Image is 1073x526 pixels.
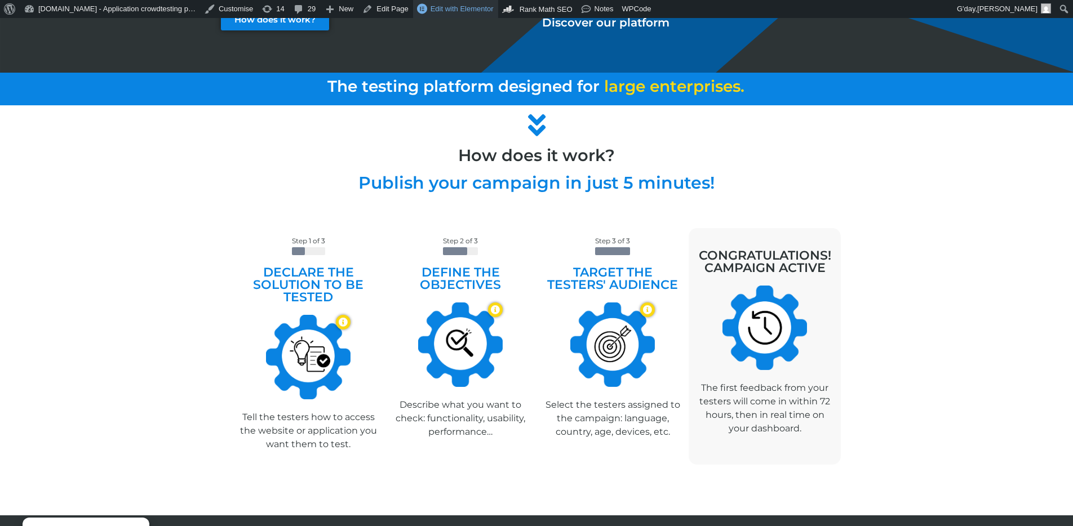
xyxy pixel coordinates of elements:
[977,5,1037,13] span: [PERSON_NAME]
[595,237,630,245] span: Step 3 of 3
[238,266,379,304] h2: Declare the solution to be tested
[699,249,831,274] h2: CONGRATULATIONS! CAMPAIGN ACTIVE
[431,5,494,13] span: Edit with Elementor
[542,266,683,291] h2: Target the testers' audience
[542,398,683,439] p: Select the testers assigned to the campaign: language, country, age, devices, etc.
[390,266,531,291] h2: Define the objectives
[327,77,600,96] span: The testing platform designed for
[234,15,316,24] span: How does it work?
[221,8,329,30] a: How does it work?
[390,398,531,439] p: Describe what you want to check: functionality, usability, performance…
[694,381,835,435] p: The first feedback from your testers will come in within 72 hours, then in real time on your dash...
[238,411,379,451] p: Tell the testers how to access the website or application you want them to test.
[520,5,573,14] span: Rank Math SEO
[215,147,858,163] h2: How does it work?
[443,237,478,245] span: Step 2 of 3
[542,14,852,31] p: Discover our platform
[292,237,325,245] span: Step 1 of 3
[215,175,858,191] h2: Publish your campaign in just 5 minutes!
